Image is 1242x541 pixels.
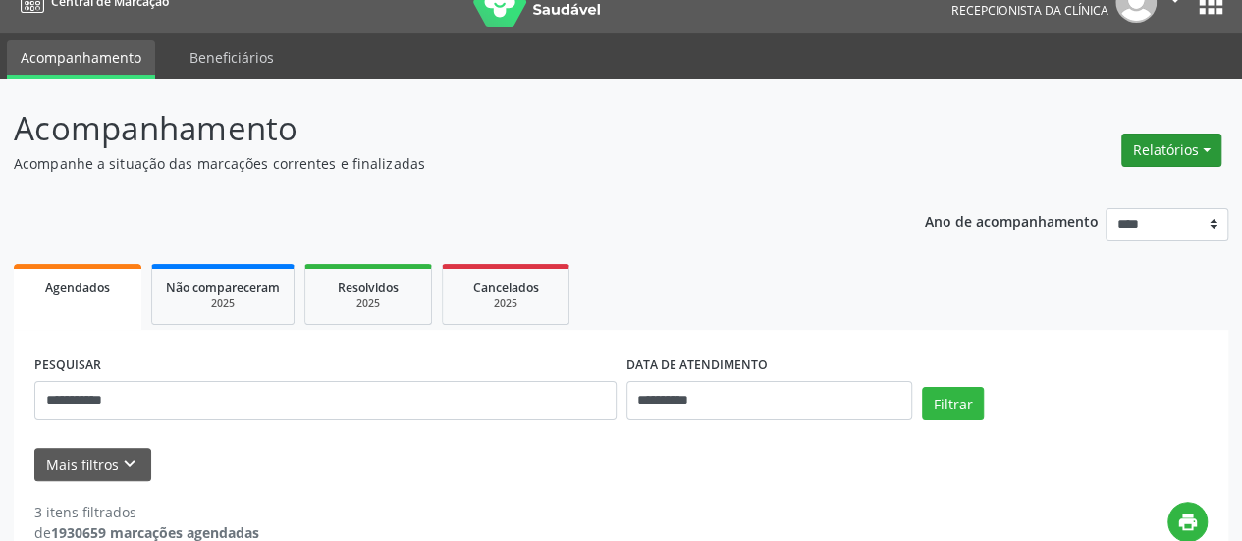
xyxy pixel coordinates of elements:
[626,351,768,381] label: DATA DE ATENDIMENTO
[925,208,1099,233] p: Ano de acompanhamento
[34,351,101,381] label: PESQUISAR
[119,454,140,475] i: keyboard_arrow_down
[319,297,417,311] div: 2025
[922,387,984,420] button: Filtrar
[14,104,864,153] p: Acompanhamento
[951,2,1108,19] span: Recepcionista da clínica
[34,502,259,522] div: 3 itens filtrados
[457,297,555,311] div: 2025
[176,40,288,75] a: Beneficiários
[166,279,280,296] span: Não compareceram
[338,279,399,296] span: Resolvidos
[166,297,280,311] div: 2025
[14,153,864,174] p: Acompanhe a situação das marcações correntes e finalizadas
[45,279,110,296] span: Agendados
[1121,134,1221,167] button: Relatórios
[7,40,155,79] a: Acompanhamento
[473,279,539,296] span: Cancelados
[34,448,151,482] button: Mais filtroskeyboard_arrow_down
[1177,512,1199,533] i: print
